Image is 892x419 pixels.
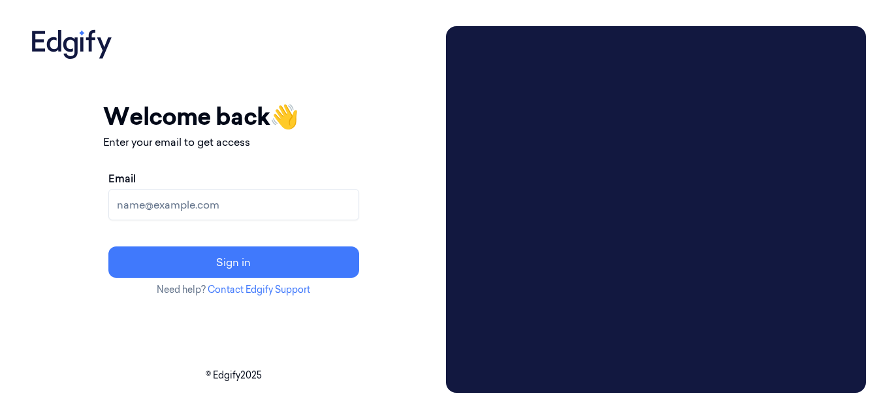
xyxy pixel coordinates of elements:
h1: Welcome back 👋 [103,99,364,134]
button: Sign in [108,246,359,278]
p: Need help? [103,283,364,297]
input: name@example.com [108,189,359,220]
label: Email [108,171,136,186]
a: Contact Edgify Support [208,284,310,295]
p: © Edgify 2025 [26,369,441,382]
p: Enter your email to get access [103,134,364,150]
